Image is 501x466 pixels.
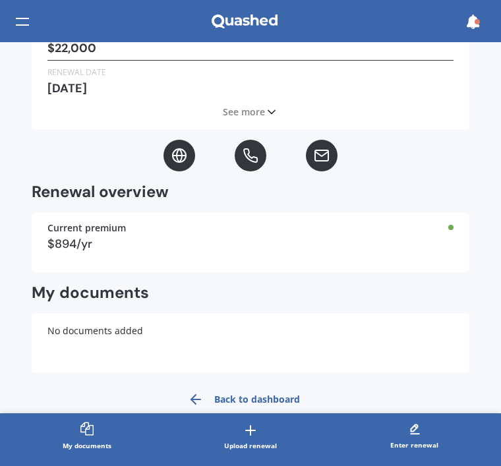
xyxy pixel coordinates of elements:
a: Back to dashboard [180,384,300,415]
span: See more [223,105,265,119]
a: Upload renewal [169,413,332,461]
div: $894/yr [47,238,454,250]
div: My documents [63,439,111,452]
div: Upload renewal [224,439,277,452]
h2: My documents [32,283,149,303]
div: Current premium [47,223,454,233]
label: Renewal date [47,66,106,79]
span: [DATE] [47,82,87,95]
a: Enter renewal [332,413,496,461]
h2: Renewal overview [32,182,469,202]
div: No documents added [32,314,469,373]
a: My documents [5,413,169,461]
div: Enter renewal [390,438,438,451]
span: $ 22,000 [47,42,96,55]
